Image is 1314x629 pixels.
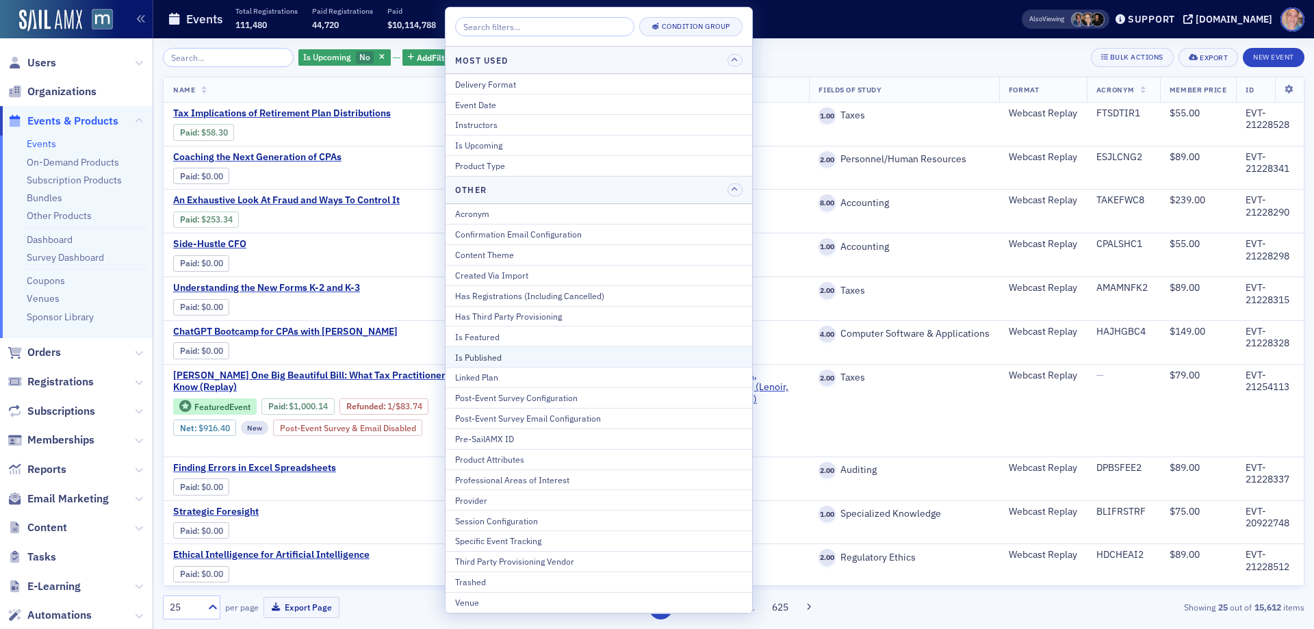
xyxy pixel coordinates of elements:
[1029,14,1042,23] div: Also
[446,94,752,114] button: Event Date
[1246,85,1254,94] span: ID
[455,99,743,111] div: Event Date
[298,49,391,66] div: No
[1009,326,1077,338] div: Webcast Replay
[455,269,743,281] div: Created Via Import
[455,494,743,506] div: Provider
[27,404,95,419] span: Subscriptions
[1096,238,1150,251] div: CPALSHC1
[446,326,752,346] button: Is Featured
[263,597,339,618] button: Export Page
[446,530,752,551] button: Specific Event Tracking
[455,78,743,90] div: Delivery Format
[261,398,335,415] div: Paid: 11 - $100014
[455,453,743,465] div: Product Attributes
[173,522,229,539] div: Paid: 0 - $0
[27,292,60,305] a: Venues
[455,118,743,131] div: Instructors
[1096,194,1150,207] div: TAKEFWC8
[173,168,229,184] div: Paid: 0 - $0
[173,151,403,164] a: Coaching the Next Generation of CPAs
[173,462,403,474] span: Finding Errors in Excel Spreadsheets
[173,194,403,207] span: An Exhaustive Look At Fraud and Ways To Control It
[387,6,436,16] p: Paid
[1246,370,1294,394] div: EVT-21254113
[455,371,743,383] div: Linked Plan
[446,387,752,408] button: Post-Event Survey Configuration
[339,398,428,415] div: Refunded: 11 - $100014
[1178,48,1238,67] button: Export
[27,579,81,594] span: E-Learning
[173,211,239,228] div: Paid: 1 - $25334
[173,370,492,394] span: Don Farmer’s One Big Beautiful Bill: What Tax Practitioners Need to Know (Replay)
[446,510,752,530] button: Session Configuration
[173,478,229,495] div: Paid: 0 - $0
[312,6,373,16] p: Paid Registrations
[455,331,743,343] div: Is Featured
[27,608,92,623] span: Automations
[346,401,383,411] a: Refunded
[1246,151,1294,175] div: EVT-21228341
[359,51,370,62] span: No
[163,48,294,67] input: Search…
[27,345,61,360] span: Orders
[396,401,422,411] span: $83.74
[268,401,285,411] a: Paid
[1096,282,1150,294] div: AMAMNFK2
[1170,151,1200,163] span: $89.00
[1246,326,1294,350] div: EVT-21228328
[836,328,990,340] span: Computer Software & Applications
[173,255,229,272] div: Paid: 0 - $0
[27,550,56,565] span: Tasks
[819,238,836,255] span: 1.00
[201,526,223,536] span: $0.00
[1215,601,1230,613] strong: 25
[446,114,752,135] button: Instructors
[387,19,436,30] span: $10,114,788
[455,515,743,527] div: Session Configuration
[173,282,403,294] span: Understanding the New Forms K-2 and K-3
[819,326,836,343] span: 4.00
[1170,281,1200,294] span: $89.00
[455,576,743,588] div: Trashed
[446,224,752,244] button: Confirmation Email Configuration
[82,9,113,32] a: View Homepage
[1009,370,1077,382] div: Webcast Replay
[201,127,228,138] span: $58.30
[1029,14,1064,24] span: Viewing
[446,470,752,490] button: Professional Areas of Interest
[180,127,197,138] a: Paid
[446,306,752,326] button: Has Third Party Provisioning
[173,398,257,415] div: Featured Event
[1246,282,1294,306] div: EVT-21228315
[446,408,752,428] button: Post-Event Survey Email Configuration
[1170,461,1200,474] span: $89.00
[1246,506,1294,530] div: EVT-20922748
[501,6,545,16] p: Net
[639,17,743,36] button: Condition Group
[27,251,104,264] a: Survey Dashboard
[455,54,508,66] h4: Most Used
[1009,107,1077,120] div: Webcast Replay
[289,401,328,411] span: $1,000.14
[194,403,250,411] div: Featured Event
[173,549,403,561] span: Ethical Intelligence for Artificial Intelligence
[173,107,403,120] span: Tax Implications of Retirement Plan Distributions
[1009,151,1077,164] div: Webcast Replay
[27,209,92,222] a: Other Products
[1096,85,1135,94] span: Acronym
[180,526,201,536] span: :
[446,428,752,449] button: Pre-SailAMX ID
[836,241,889,253] span: Accounting
[836,197,889,209] span: Accounting
[225,601,259,613] label: per page
[1246,549,1294,573] div: EVT-21228512
[1096,506,1150,518] div: BLIFRSTRF
[241,421,268,435] div: New
[173,238,403,251] span: Side-Hustle CFO
[769,595,793,619] button: 625
[455,474,743,486] div: Professional Areas of Interest
[446,489,752,510] button: Provider
[402,49,459,66] button: AddFilter
[1009,462,1077,474] div: Webcast Replay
